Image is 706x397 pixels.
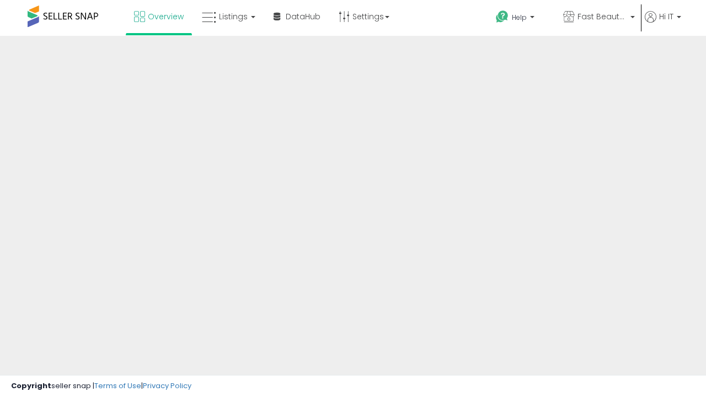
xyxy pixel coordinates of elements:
[577,11,627,22] span: Fast Beauty ([GEOGRAPHIC_DATA])
[148,11,184,22] span: Overview
[143,380,191,391] a: Privacy Policy
[512,13,527,22] span: Help
[659,11,673,22] span: Hi IT
[94,380,141,391] a: Terms of Use
[495,10,509,24] i: Get Help
[11,381,191,391] div: seller snap | |
[645,11,681,36] a: Hi IT
[219,11,248,22] span: Listings
[487,2,553,36] a: Help
[11,380,51,391] strong: Copyright
[286,11,320,22] span: DataHub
